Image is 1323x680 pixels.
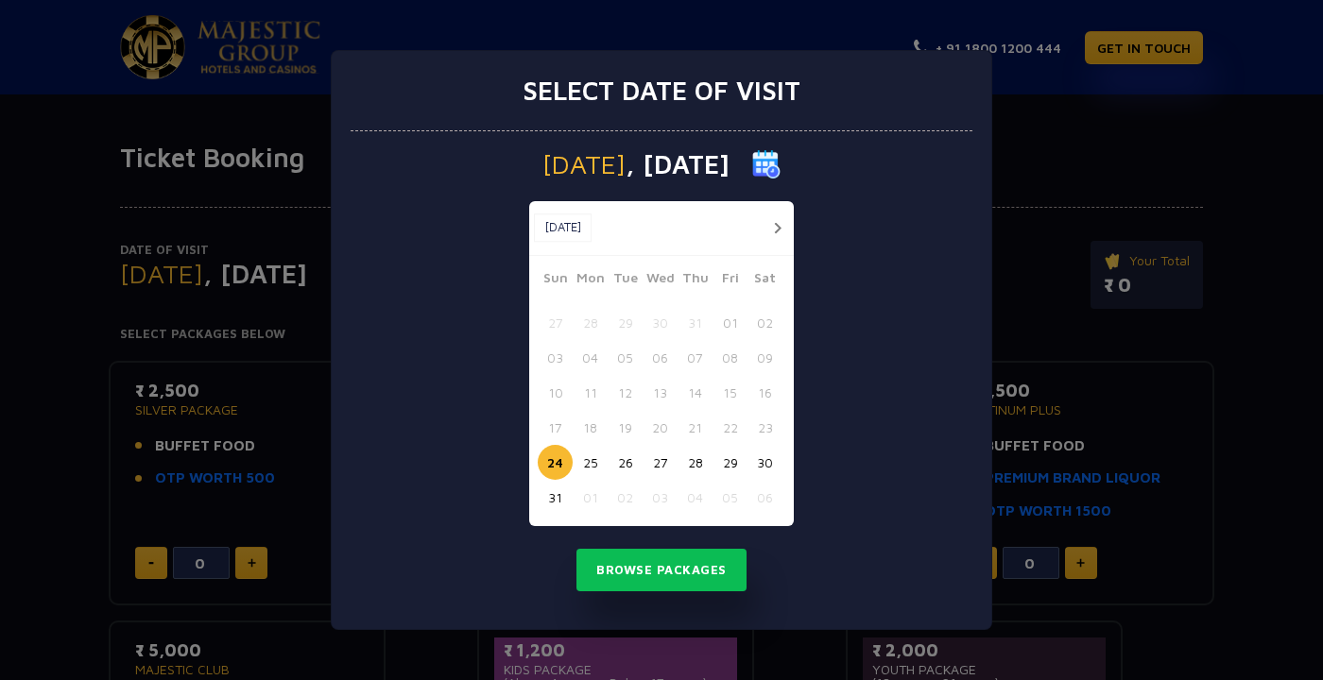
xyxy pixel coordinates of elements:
button: 30 [643,305,678,340]
button: 01 [573,480,608,515]
button: 04 [573,340,608,375]
button: 02 [608,480,643,515]
button: 22 [713,410,747,445]
button: 14 [678,375,713,410]
button: 15 [713,375,747,410]
button: 27 [538,305,573,340]
button: 17 [538,410,573,445]
button: 11 [573,375,608,410]
button: 24 [538,445,573,480]
span: Sat [747,267,782,294]
button: 12 [608,375,643,410]
button: 26 [608,445,643,480]
button: 03 [643,480,678,515]
button: 01 [713,305,747,340]
button: 10 [538,375,573,410]
button: 29 [713,445,747,480]
button: 25 [573,445,608,480]
button: 28 [678,445,713,480]
button: 31 [678,305,713,340]
span: Mon [573,267,608,294]
button: 02 [747,305,782,340]
span: Tue [608,267,643,294]
button: 27 [643,445,678,480]
button: 23 [747,410,782,445]
button: 06 [643,340,678,375]
span: Thu [678,267,713,294]
button: 07 [678,340,713,375]
span: Fri [713,267,747,294]
button: 05 [713,480,747,515]
button: Browse Packages [576,549,747,592]
h3: Select date of visit [523,75,800,107]
button: 05 [608,340,643,375]
button: 04 [678,480,713,515]
button: [DATE] [534,213,592,242]
span: [DATE] [542,151,626,178]
button: 28 [573,305,608,340]
button: 16 [747,375,782,410]
span: Wed [643,267,678,294]
button: 30 [747,445,782,480]
button: 21 [678,410,713,445]
button: 18 [573,410,608,445]
span: Sun [538,267,573,294]
button: 31 [538,480,573,515]
button: 06 [747,480,782,515]
img: calender icon [752,150,781,178]
button: 03 [538,340,573,375]
span: , [DATE] [626,151,730,178]
button: 20 [643,410,678,445]
button: 29 [608,305,643,340]
button: 08 [713,340,747,375]
button: 13 [643,375,678,410]
button: 19 [608,410,643,445]
button: 09 [747,340,782,375]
